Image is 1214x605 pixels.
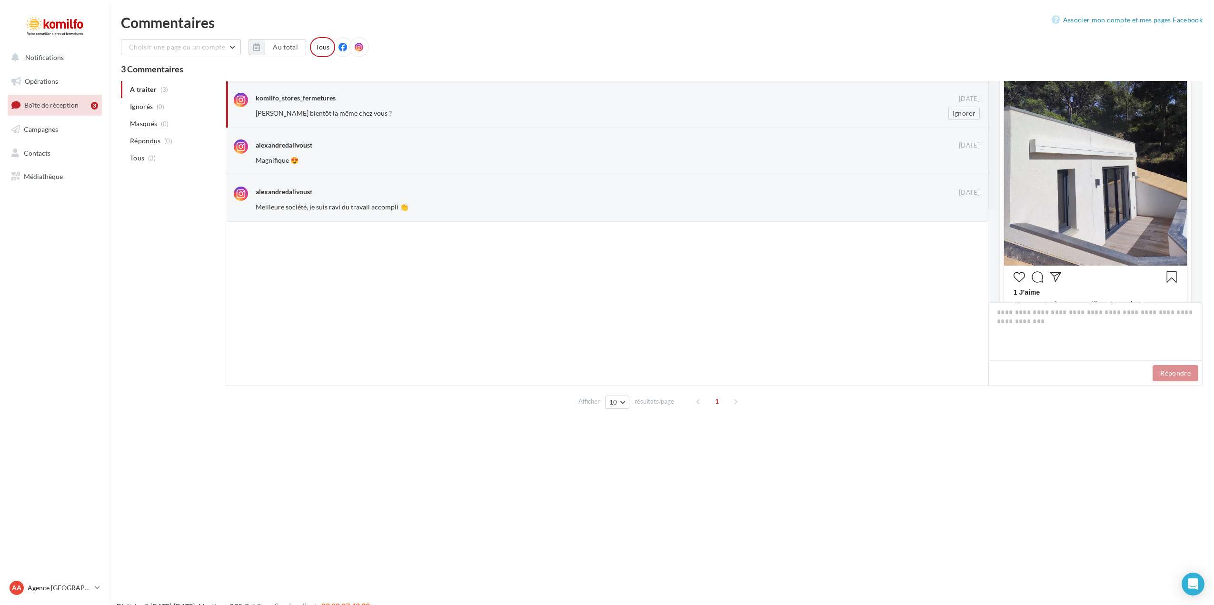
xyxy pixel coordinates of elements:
div: 3 [91,102,98,109]
button: Ignorer [948,107,980,120]
a: Contacts [6,143,104,163]
svg: Commenter [1032,271,1043,283]
span: (3) [148,154,156,162]
span: Afficher [578,397,600,406]
button: Au total [265,39,306,55]
span: [PERSON_NAME] bientôt la même chez vous ? [256,109,392,117]
span: Opérations [25,77,58,85]
a: AA Agence [GEOGRAPHIC_DATA] [8,579,102,597]
span: Notifications [25,53,64,61]
div: 3 Commentaires [121,65,1203,73]
p: Agence [GEOGRAPHIC_DATA] [28,583,91,593]
span: Médiathèque [24,172,63,180]
span: Mon nom [1014,300,1043,308]
span: (0) [157,103,165,110]
a: Opérations [6,71,104,91]
span: Tous [130,153,144,163]
span: Boîte de réception [24,101,79,109]
span: Répondus [130,136,161,146]
span: Magnifique 😍 [256,156,299,164]
svg: J’aime [1014,271,1025,283]
div: Tous [310,37,335,57]
span: Meilleure société, je suis ravi du travail accompli 👏 [256,203,408,211]
span: 1 [709,394,725,409]
span: Masqués [130,119,157,129]
svg: Enregistrer [1166,271,1177,283]
a: Médiathèque [6,167,104,187]
span: [DATE] [959,188,980,197]
button: Au total [249,39,306,55]
div: alexandredalivoust [256,187,312,197]
span: Choisir une page ou un compte [129,43,225,51]
span: 10 [609,398,617,406]
span: AA [12,583,21,593]
a: Campagnes [6,119,104,139]
span: Après une magnifique #pergola #Brustor pose [DATE] d’un sublime #store extérieur Moderniste et pu... [1014,299,1177,337]
button: Répondre [1153,365,1198,381]
a: Boîte de réception3 [6,95,104,115]
a: Associer mon compte et mes pages Facebook [1052,14,1203,26]
span: (0) [164,137,172,145]
span: [DATE] [959,141,980,150]
div: Commentaires [121,15,1203,30]
div: alexandredalivoust [256,140,312,150]
span: Contacts [24,149,50,157]
span: Campagnes [24,125,58,133]
div: 1 J’aime [1014,288,1177,299]
span: (0) [161,120,169,128]
span: résultats/page [635,397,674,406]
span: [DATE] [959,95,980,103]
button: Choisir une page ou un compte [121,39,241,55]
span: Ignorés [130,102,153,111]
svg: Partager la publication [1050,271,1061,283]
button: 10 [605,396,629,409]
div: komilfo_stores_fermetures [256,93,336,103]
div: Open Intercom Messenger [1182,573,1204,595]
button: Notifications [6,48,100,68]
